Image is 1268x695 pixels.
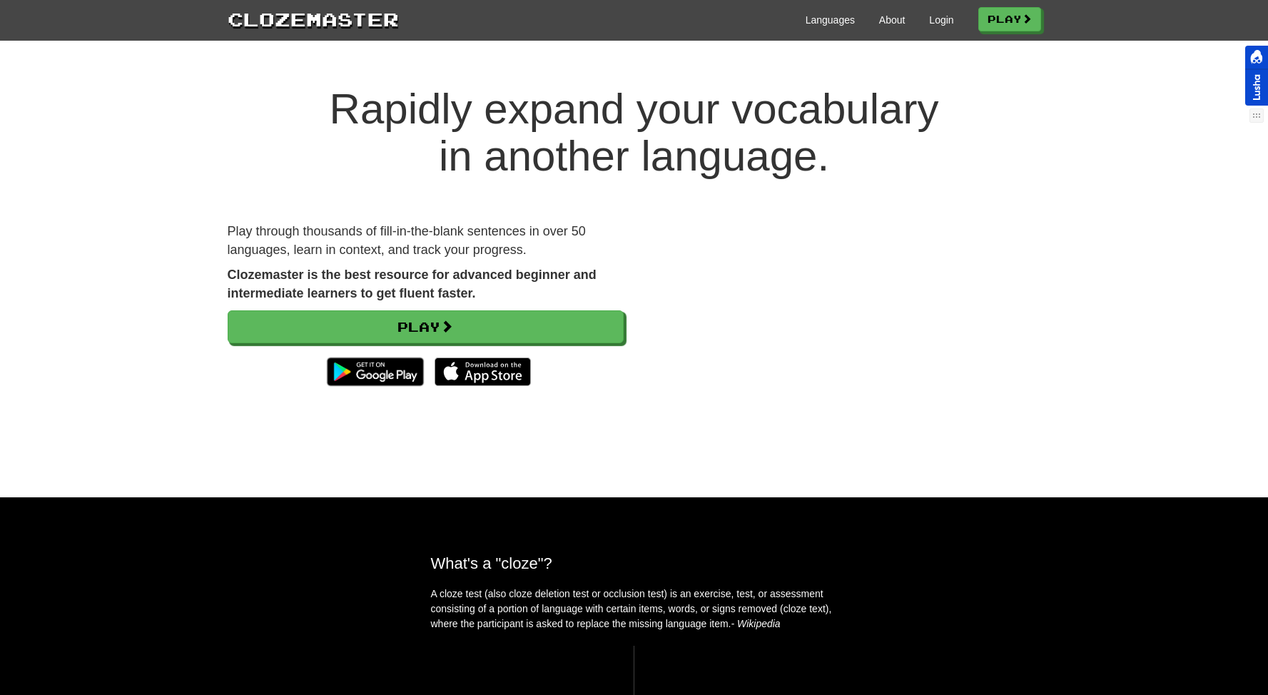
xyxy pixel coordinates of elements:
[431,587,838,631] p: A cloze test (also cloze deletion test or occlusion test) is an exercise, test, or assessment con...
[435,357,531,386] img: Download_on_the_App_Store_Badge_US-UK_135x40-25178aeef6eb6b83b96f5f2d004eda3bffbb37122de64afbaef7...
[228,268,597,300] strong: Clozemaster is the best resource for advanced beginner and intermediate learners to get fluent fa...
[978,7,1041,31] a: Play
[929,13,953,27] a: Login
[320,350,430,393] img: Get it on Google Play
[879,13,906,27] a: About
[228,6,399,32] a: Clozemaster
[731,618,781,629] em: - Wikipedia
[228,310,624,343] a: Play
[228,223,624,259] p: Play through thousands of fill-in-the-blank sentences in over 50 languages, learn in context, and...
[431,554,838,572] h2: What's a "cloze"?
[806,13,855,27] a: Languages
